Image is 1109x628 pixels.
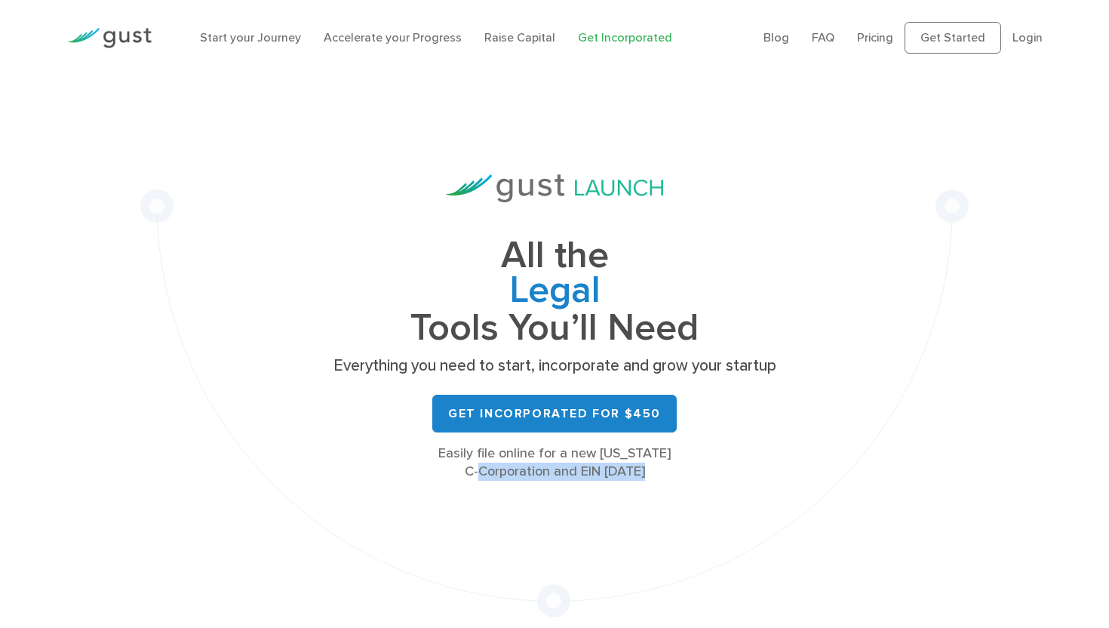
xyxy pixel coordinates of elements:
[324,30,462,45] a: Accelerate your Progress
[905,22,1001,54] a: Get Started
[328,273,781,311] span: Legal
[484,30,555,45] a: Raise Capital
[857,30,893,45] a: Pricing
[328,356,781,377] p: Everything you need to start, incorporate and grow your startup
[328,239,781,345] h1: All the Tools You’ll Need
[578,30,672,45] a: Get Incorporated
[763,30,789,45] a: Blog
[432,395,677,433] a: Get Incorporated for $450
[812,30,834,45] a: FAQ
[328,445,781,481] div: Easily file online for a new [US_STATE] C-Corporation and EIN [DATE]
[200,30,301,45] a: Start your Journey
[1012,30,1043,45] a: Login
[446,174,663,202] img: Gust Launch Logo
[67,28,152,48] img: Gust Logo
